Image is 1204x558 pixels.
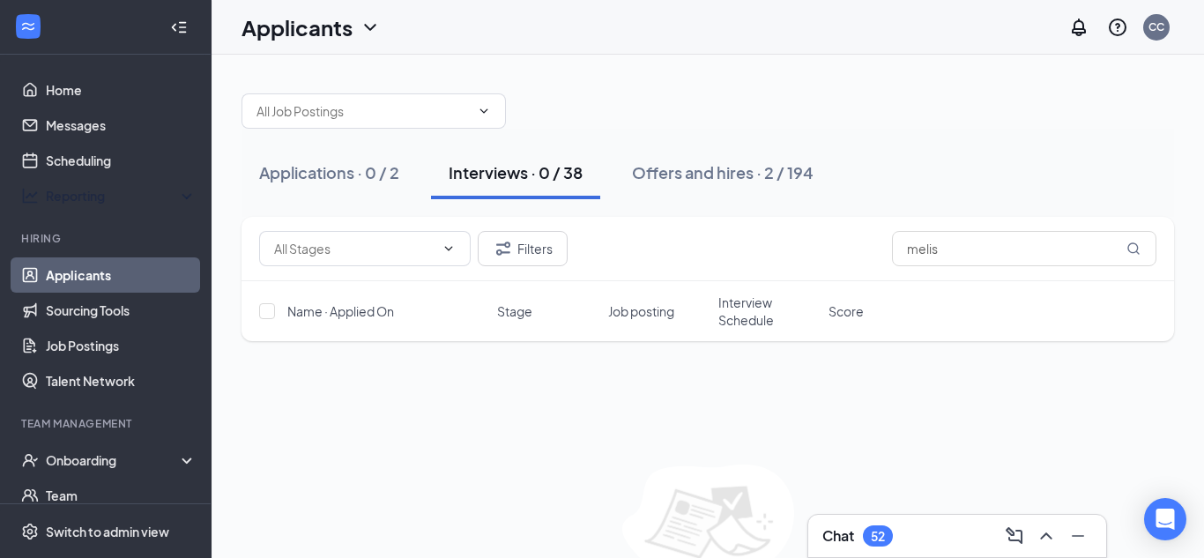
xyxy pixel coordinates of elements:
[718,294,818,329] span: Interview Schedule
[871,529,885,544] div: 52
[21,523,39,540] svg: Settings
[822,526,854,546] h3: Chat
[46,72,197,108] a: Home
[256,101,470,121] input: All Job Postings
[170,19,188,36] svg: Collapse
[493,238,514,259] svg: Filter
[1064,522,1092,550] button: Minimize
[19,18,37,35] svg: WorkstreamLogo
[21,231,193,246] div: Hiring
[259,161,399,183] div: Applications · 0 / 2
[1067,525,1089,547] svg: Minimize
[46,293,197,328] a: Sourcing Tools
[21,416,193,431] div: Team Management
[1000,522,1029,550] button: ComposeMessage
[608,302,674,320] span: Job posting
[1107,17,1128,38] svg: QuestionInfo
[46,523,169,540] div: Switch to admin view
[46,363,197,398] a: Talent Network
[46,478,197,513] a: Team
[497,302,532,320] span: Stage
[21,451,39,469] svg: UserCheck
[274,239,435,258] input: All Stages
[442,242,456,256] svg: ChevronDown
[360,17,381,38] svg: ChevronDown
[632,161,814,183] div: Offers and hires · 2 / 194
[478,231,568,266] button: Filter Filters
[1036,525,1057,547] svg: ChevronUp
[46,187,197,205] div: Reporting
[46,143,197,178] a: Scheduling
[829,302,864,320] span: Score
[242,12,353,42] h1: Applicants
[1068,17,1089,38] svg: Notifications
[892,231,1156,266] input: Search in interviews
[1148,19,1164,34] div: CC
[449,161,583,183] div: Interviews · 0 / 38
[1032,522,1060,550] button: ChevronUp
[46,451,182,469] div: Onboarding
[46,328,197,363] a: Job Postings
[21,187,39,205] svg: Analysis
[1144,498,1186,540] div: Open Intercom Messenger
[46,108,197,143] a: Messages
[477,104,491,118] svg: ChevronDown
[1126,242,1141,256] svg: MagnifyingGlass
[1004,525,1025,547] svg: ComposeMessage
[287,302,394,320] span: Name · Applied On
[46,257,197,293] a: Applicants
